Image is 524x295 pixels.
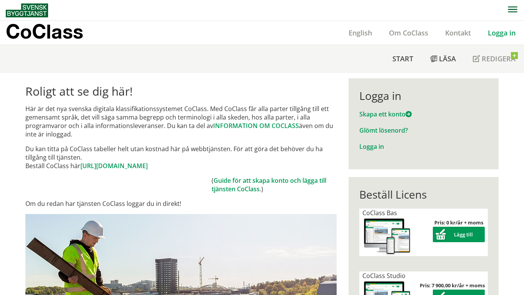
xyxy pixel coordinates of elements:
[212,176,326,193] a: Guide för att skapa konto och lägga till tjänsten CoClass
[362,209,397,217] span: CoClass Bas
[433,231,485,238] a: Lägg till
[80,162,148,170] a: [URL][DOMAIN_NAME]
[6,21,100,45] a: CoClass
[359,188,487,201] div: Beställ Licens
[420,282,485,289] strong: Pris: 7 900,00 kr/år + moms
[6,3,48,17] img: Svensk Byggtjänst
[359,89,487,102] div: Logga in
[392,54,413,63] span: Start
[384,45,422,72] a: Start
[434,219,483,226] strong: Pris: 0 kr/år + moms
[359,142,384,151] a: Logga in
[212,176,337,193] td: ( .)
[359,110,412,118] a: Skapa ett konto
[25,199,337,208] p: Om du redan har tjänsten CoClass loggar du in direkt!
[380,28,437,37] a: Om CoClass
[213,121,299,130] a: INFORMATION OM COCLASS
[433,227,485,242] button: Lägg till
[25,145,337,170] p: Du kan titta på CoClass tabeller helt utan kostnad här på webbtjänsten. För att göra det behöver ...
[359,126,408,135] a: Glömt lösenord?
[25,105,337,138] p: Här är det nya svenska digitala klassifikationssystemet CoClass. Med CoClass får alla parter till...
[6,27,83,36] p: CoClass
[437,28,479,37] a: Kontakt
[479,28,524,37] a: Logga in
[362,217,412,256] img: coclass-license.jpg
[362,271,406,280] span: CoClass Studio
[439,54,456,63] span: Läsa
[340,28,380,37] a: English
[422,45,464,72] a: Läsa
[25,84,337,98] h1: Roligt att se dig här!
